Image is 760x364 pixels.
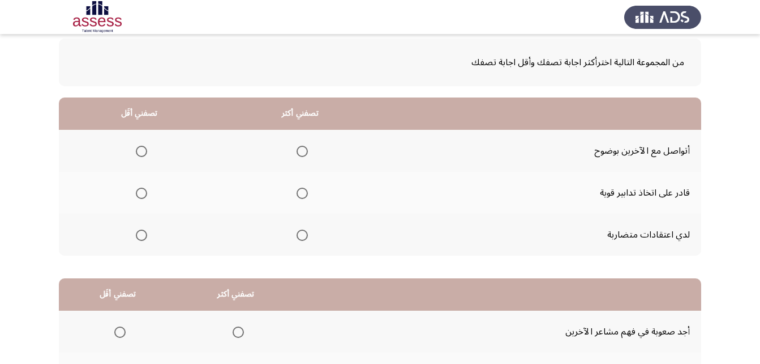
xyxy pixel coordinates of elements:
mat-radio-group: Select an option [292,141,308,160]
span: من المجموعة التالية اخترأكثر اجابة تصفك وأقل اجابة تصفك [76,53,684,72]
mat-radio-group: Select an option [292,183,308,202]
mat-radio-group: Select an option [131,141,147,160]
mat-radio-group: Select an option [131,225,147,244]
mat-radio-group: Select an option [228,322,244,341]
mat-radio-group: Select an option [110,322,126,341]
img: Assessment logo of OCM R1 ASSESS [59,1,136,33]
img: Assess Talent Management logo [624,1,701,33]
td: أتواصل مع الآخرين بوضوح [381,130,701,172]
th: تصفني أقَل [59,278,177,311]
mat-radio-group: Select an option [292,225,308,244]
td: قادر على اتخاذ تدابير قوية [381,172,701,214]
td: لدي اعتقادات متضاربة [381,214,701,256]
th: تصفني أقَل [59,98,220,130]
mat-radio-group: Select an option [131,183,147,202]
th: تصفني أكثر [220,98,381,130]
th: تصفني أكثر [177,278,295,311]
td: أجد صعوبة في فهم مشاعر الآخرين [295,311,701,353]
